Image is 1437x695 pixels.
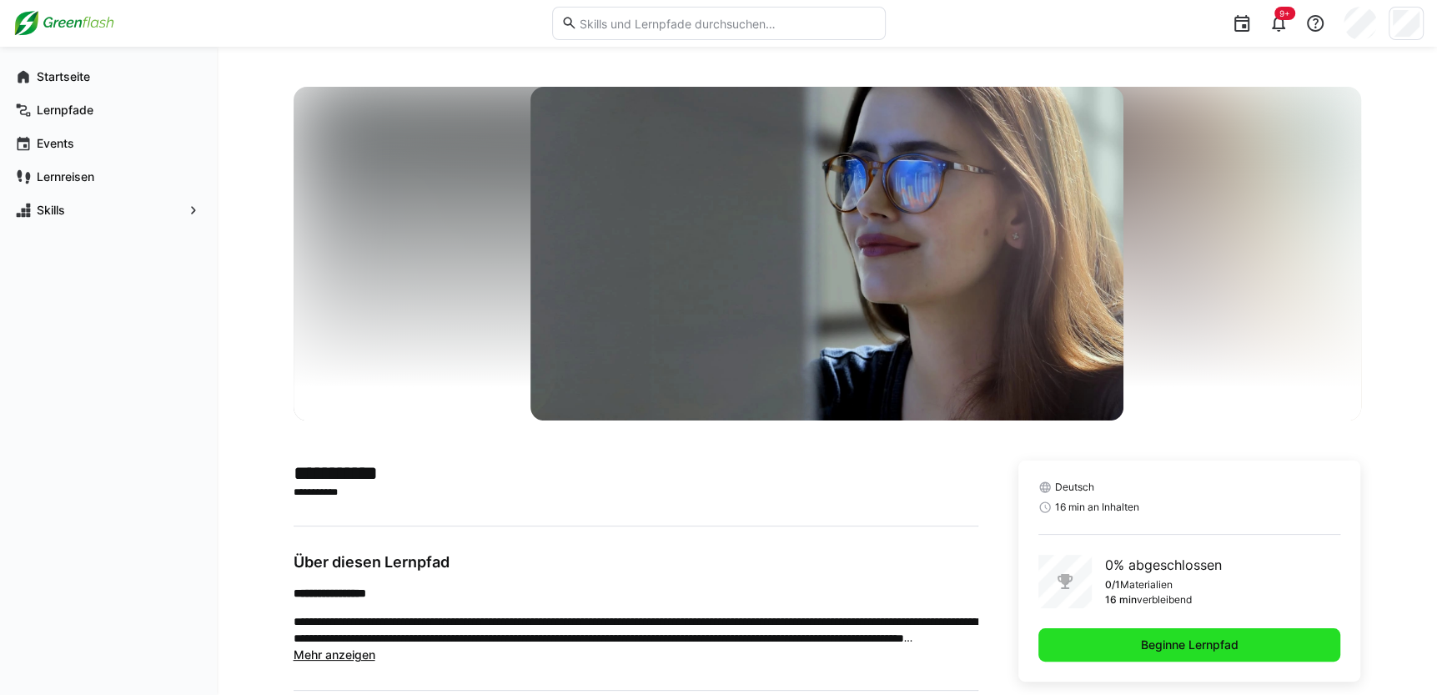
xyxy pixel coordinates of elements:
[1105,593,1137,607] p: 16 min
[1120,578,1173,592] p: Materialien
[1279,8,1290,18] span: 9+
[577,16,876,31] input: Skills und Lernpfade durchsuchen…
[294,553,978,572] h3: Über diesen Lernpfad
[1055,481,1094,494] span: Deutsch
[1137,593,1192,607] p: verbleibend
[1055,501,1139,514] span: 16 min an Inhalten
[1105,578,1120,592] p: 0/1
[1038,628,1341,662] button: Beginne Lernpfad
[294,647,375,662] span: Mehr anzeigen
[1105,555,1222,575] p: 0% abgeschlossen
[1138,637,1241,653] span: Beginne Lernpfad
